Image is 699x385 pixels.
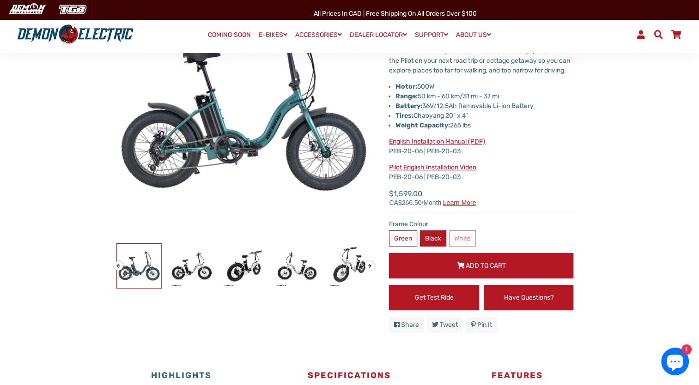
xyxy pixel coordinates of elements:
[395,83,417,90] strong: Motor:
[275,244,319,288] img: Pilot Folding eBike - Demon Electric
[440,321,458,329] span: Tweet
[389,162,573,182] p: PEB-20-06 | PEB-20-03
[658,348,692,378] inbox-online-store-chat: Shopify online store chat
[314,10,477,18] span: All Prices in CAD | Free shipping on all orders over $100
[365,257,371,267] button: Next
[484,285,574,310] a: Have Questions?
[389,253,573,278] button: Add to Cart
[389,163,476,171] a: Pilot English Installation Video
[453,28,494,42] a: ABOUT US
[395,102,534,110] span: 36V/12.5Ah Removable Li-ion Battery
[14,23,137,47] img: Demon Electric logo
[292,28,345,42] a: ACCESSORIES
[395,112,468,120] span: Chaoyang 20" x 4"
[395,120,573,130] p: 265 lbs
[401,321,419,329] span: Share
[170,244,214,288] img: Pilot Folding eBike - Demon Electric
[417,83,434,90] span: 500W
[346,28,410,42] a: DEALER LOCATOR
[395,102,422,110] strong: Battery:
[389,285,479,310] a: Get Test Ride
[114,257,119,267] button: Previous
[395,92,418,100] strong: Range:
[255,28,291,42] a: E-BIKES
[395,121,450,129] strong: Weight Capacity:
[395,112,413,120] strong: Tires:
[54,2,91,17] img: TGB Canada
[222,244,267,288] img: Pilot Folding eBike - Demon Electric
[5,2,49,17] img: Demon Electric
[412,28,451,42] a: SUPPORT
[449,230,476,247] label: White
[420,230,446,247] label: Black
[389,138,485,145] a: English Installation Manual (PDF)
[395,92,499,100] span: 50 km - 60 km/31 mi - 37 mi
[205,29,254,42] a: COMING SOON
[389,137,573,156] p: PEB-20-06 | PEB-20-03
[389,188,476,206] span: $1,599.00
[117,244,161,288] img: Pilot Folding eBike
[389,219,573,229] label: Frame Colour
[328,244,372,288] img: Pilot Folding eBike - Demon Electric
[466,262,506,270] span: Add to Cart
[477,321,492,329] span: Pin it
[389,230,417,247] label: Green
